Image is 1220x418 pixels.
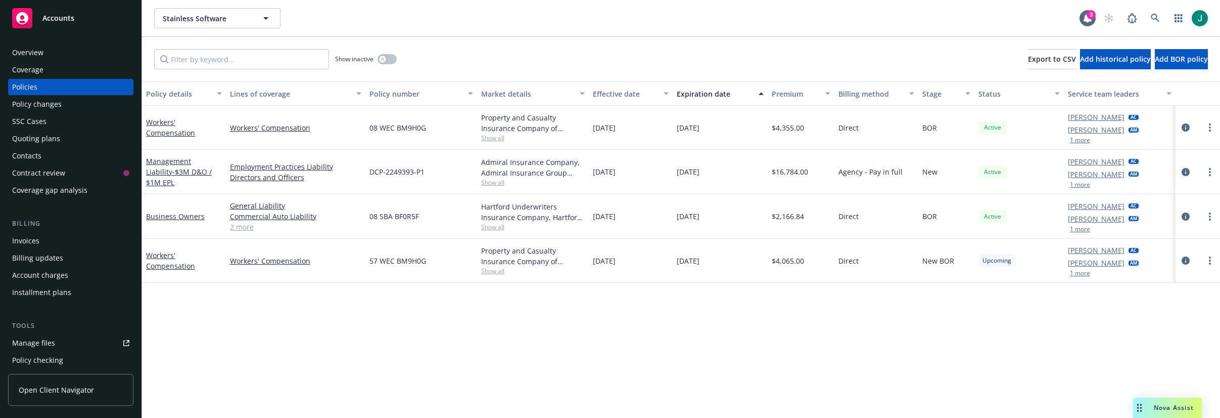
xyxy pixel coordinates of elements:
[593,166,616,177] span: [DATE]
[146,212,205,221] a: Business Owners
[838,122,859,133] span: Direct
[8,182,133,198] a: Coverage gap analysis
[8,4,133,32] a: Accounts
[8,165,133,181] a: Contract review
[1133,398,1146,418] div: Drag to move
[42,14,74,22] span: Accounts
[1099,8,1119,28] a: Start snowing
[230,122,361,133] a: Workers' Compensation
[481,245,585,267] div: Property and Casualty Insurance Company of [GEOGRAPHIC_DATA], Hartford Insurance Group
[838,211,859,222] span: Direct
[922,256,954,266] span: New BOR
[1154,403,1194,412] span: Nova Assist
[982,123,1003,132] span: Active
[1204,166,1216,178] a: more
[369,166,425,177] span: DCP-2249393-P1
[8,219,133,229] div: Billing
[12,113,46,130] div: SSC Cases
[12,267,68,283] div: Account charges
[1064,81,1176,106] button: Service team leaders
[838,166,903,177] span: Agency - Pay in full
[12,165,65,181] div: Contract review
[1204,255,1216,267] a: more
[1068,245,1124,256] a: [PERSON_NAME]
[230,161,361,172] a: Employment Practices Liability
[146,250,195,271] a: Workers' Compensation
[768,81,835,106] button: Premium
[12,96,62,112] div: Policy changes
[12,62,43,78] div: Coverage
[1070,137,1090,143] button: 1 more
[772,256,804,266] span: $4,065.00
[365,81,477,106] button: Policy number
[677,211,699,222] span: [DATE]
[12,233,39,249] div: Invoices
[593,211,616,222] span: [DATE]
[1070,226,1090,232] button: 1 more
[982,212,1003,221] span: Active
[1145,8,1165,28] a: Search
[8,131,133,147] a: Quoting plans
[8,113,133,130] a: SSC Cases
[1192,10,1208,26] img: photo
[481,178,585,187] span: Show all
[1068,112,1124,122] a: [PERSON_NAME]
[772,89,820,99] div: Premium
[834,81,918,106] button: Billing method
[154,8,280,28] button: Stainless Software
[481,112,585,134] div: Property and Casualty Insurance Company of [GEOGRAPHIC_DATA], Hartford Insurance Group
[677,166,699,177] span: [DATE]
[922,166,937,177] span: New
[593,89,658,99] div: Effective date
[230,200,361,211] a: General Liability
[1204,211,1216,223] a: more
[230,211,361,222] a: Commercial Auto Liability
[12,79,37,95] div: Policies
[922,89,959,99] div: Stage
[1155,49,1208,69] button: Add BOR policy
[146,117,195,138] a: Workers' Compensation
[1087,8,1096,17] div: 3
[12,352,63,368] div: Policy checking
[673,81,768,106] button: Expiration date
[8,96,133,112] a: Policy changes
[163,13,250,24] span: Stainless Software
[974,81,1064,106] button: Status
[677,89,753,99] div: Expiration date
[8,148,133,164] a: Contacts
[8,79,133,95] a: Policies
[481,134,585,142] span: Show all
[146,89,211,99] div: Policy details
[982,256,1011,265] span: Upcoming
[1180,166,1192,178] a: circleInformation
[12,335,55,351] div: Manage files
[1068,201,1124,212] a: [PERSON_NAME]
[1168,8,1189,28] a: Switch app
[838,256,859,266] span: Direct
[1068,89,1160,99] div: Service team leaders
[772,166,808,177] span: $16,784.00
[677,122,699,133] span: [DATE]
[230,89,350,99] div: Lines of coverage
[12,182,87,198] div: Coverage gap analysis
[12,148,41,164] div: Contacts
[677,256,699,266] span: [DATE]
[1122,8,1142,28] a: Report a Bug
[1180,255,1192,267] a: circleInformation
[12,250,63,266] div: Billing updates
[481,157,585,178] div: Admiral Insurance Company, Admiral Insurance Group ([PERSON_NAME] Corporation), RT Specialty Insu...
[12,45,43,61] div: Overview
[8,267,133,283] a: Account charges
[481,267,585,275] span: Show all
[978,89,1049,99] div: Status
[1068,124,1124,135] a: [PERSON_NAME]
[481,201,585,223] div: Hartford Underwriters Insurance Company, Hartford Insurance Group
[1155,54,1208,64] span: Add BOR policy
[922,122,937,133] span: BOR
[593,256,616,266] span: [DATE]
[335,55,373,63] span: Show inactive
[481,89,574,99] div: Market details
[230,256,361,266] a: Workers' Compensation
[1068,156,1124,167] a: [PERSON_NAME]
[593,122,616,133] span: [DATE]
